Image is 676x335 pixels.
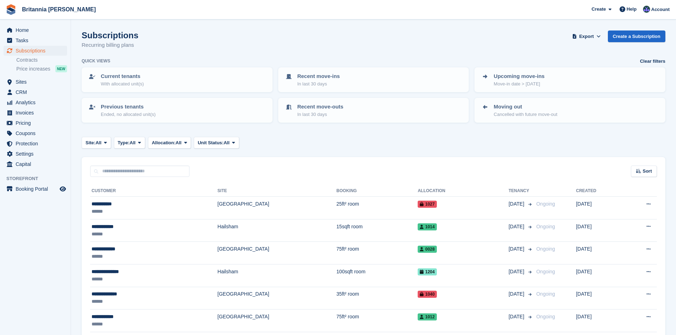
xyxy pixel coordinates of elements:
a: menu [4,128,67,138]
a: Current tenants With allocated unit(s) [82,68,272,91]
button: Export [571,30,602,42]
div: NEW [55,65,67,72]
span: Account [651,6,670,13]
a: menu [4,184,67,194]
span: Export [579,33,594,40]
a: menu [4,97,67,107]
a: Upcoming move-ins Move-in date > [DATE] [475,68,665,91]
span: All [224,139,230,146]
th: Booking [336,185,418,197]
span: Ongoing [536,224,555,229]
p: Recurring billing plans [82,41,138,49]
th: Created [576,185,622,197]
span: Coupons [16,128,58,138]
td: [GEOGRAPHIC_DATA] [218,309,336,332]
td: 100sqft room [336,264,418,287]
a: Create a Subscription [608,30,665,42]
span: [DATE] [509,245,526,253]
span: Ongoing [536,314,555,319]
span: [DATE] [509,200,526,208]
td: Hailsham [218,264,336,287]
a: menu [4,77,67,87]
a: Britannia [PERSON_NAME] [19,4,99,15]
span: [DATE] [509,223,526,230]
span: Sort [643,168,652,175]
a: menu [4,139,67,149]
p: Current tenants [101,72,144,80]
span: Pricing [16,118,58,128]
td: [DATE] [576,309,622,332]
a: Price increases NEW [16,65,67,73]
p: In last 30 days [297,111,344,118]
th: Customer [90,185,218,197]
span: [DATE] [509,313,526,320]
span: 1040 [418,291,437,298]
p: In last 30 days [297,80,340,88]
a: menu [4,118,67,128]
p: Moving out [494,103,557,111]
span: Storefront [6,175,71,182]
span: 1012 [418,313,437,320]
td: [DATE] [576,219,622,242]
span: Ongoing [536,291,555,297]
td: 75ft² room [336,309,418,332]
span: 1014 [418,223,437,230]
th: Tenancy [509,185,533,197]
p: Cancelled with future move-out [494,111,557,118]
span: Protection [16,139,58,149]
img: stora-icon-8386f47178a22dfd0bd8f6a31ec36ba5ce8667c1dd55bd0f319d3a0aa187defe.svg [6,4,16,15]
a: menu [4,149,67,159]
a: menu [4,87,67,97]
td: [DATE] [576,287,622,309]
span: Home [16,25,58,35]
span: Ongoing [536,269,555,274]
span: [DATE] [509,268,526,275]
td: [GEOGRAPHIC_DATA] [218,287,336,309]
td: 35ft² room [336,287,418,309]
span: All [130,139,136,146]
a: Clear filters [640,58,665,65]
button: Type: All [114,137,145,149]
span: Create [592,6,606,13]
p: Previous tenants [101,103,156,111]
span: Tasks [16,35,58,45]
a: Previous tenants Ended, no allocated unit(s) [82,99,272,122]
span: 0028 [418,246,437,253]
span: Allocation: [152,139,176,146]
a: Preview store [59,185,67,193]
span: Unit Status: [198,139,224,146]
span: Price increases [16,66,50,72]
span: CRM [16,87,58,97]
td: [DATE] [576,264,622,287]
td: [DATE] [576,197,622,219]
span: Settings [16,149,58,159]
a: Contracts [16,57,67,63]
a: menu [4,25,67,35]
a: Moving out Cancelled with future move-out [475,99,665,122]
span: Ongoing [536,201,555,207]
a: menu [4,159,67,169]
span: Help [627,6,637,13]
span: Type: [118,139,130,146]
span: All [95,139,101,146]
h6: Quick views [82,58,110,64]
td: 15sqft room [336,219,418,242]
button: Unit Status: All [194,137,239,149]
th: Site [218,185,336,197]
span: Booking Portal [16,184,58,194]
span: Invoices [16,108,58,118]
span: All [176,139,182,146]
a: Recent move-ins In last 30 days [279,68,468,91]
td: 25ft² room [336,197,418,219]
p: Ended, no allocated unit(s) [101,111,156,118]
td: [GEOGRAPHIC_DATA] [218,197,336,219]
p: Recent move-outs [297,103,344,111]
td: [GEOGRAPHIC_DATA] [218,242,336,264]
span: Ongoing [536,246,555,252]
img: Lee Cradock [643,6,650,13]
span: Analytics [16,97,58,107]
p: With allocated unit(s) [101,80,144,88]
span: Capital [16,159,58,169]
span: [DATE] [509,290,526,298]
td: Hailsham [218,219,336,242]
